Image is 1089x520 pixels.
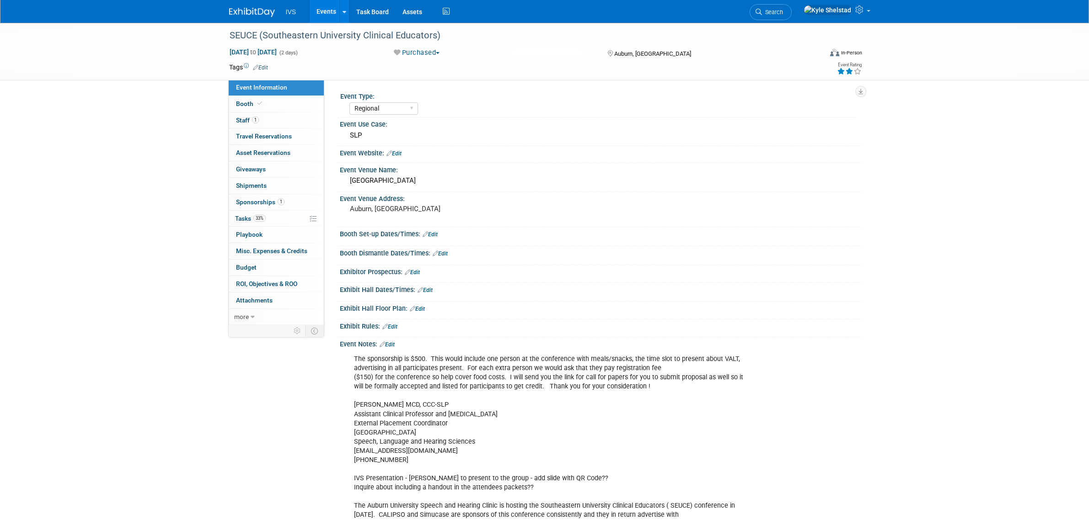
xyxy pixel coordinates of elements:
[804,5,852,15] img: Kyle Shelstad
[229,178,324,194] a: Shipments
[340,246,860,258] div: Booth Dismantle Dates/Times:
[340,302,860,313] div: Exhibit Hall Floor Plan:
[340,90,856,101] div: Event Type:
[229,48,277,56] span: [DATE] [DATE]
[229,292,324,308] a: Attachments
[236,297,273,304] span: Attachments
[229,211,324,227] a: Tasks33%
[235,215,266,222] span: Tasks
[253,64,268,71] a: Edit
[382,324,397,330] a: Edit
[234,313,249,320] span: more
[340,227,860,239] div: Booth Set-up Dates/Times:
[841,49,862,56] div: In-Person
[253,215,266,222] span: 33%
[830,49,839,56] img: Format-Inperson.png
[340,337,860,349] div: Event Notes:
[423,231,438,238] a: Edit
[418,287,433,293] a: Edit
[226,27,809,44] div: SEUCE (Southeastern University Clinical Educators)
[229,309,324,325] a: more
[347,174,853,188] div: [GEOGRAPHIC_DATA]
[257,101,262,106] i: Booth reservation complete
[340,319,860,331] div: Exhibit Rules:
[286,8,296,16] span: IVS
[305,325,324,337] td: Toggle Event Tabs
[750,4,792,20] a: Search
[236,198,284,206] span: Sponsorships
[290,325,306,337] td: Personalize Event Tab Strip
[236,133,292,140] span: Travel Reservations
[340,117,860,129] div: Event Use Case:
[347,128,853,143] div: SLP
[252,117,259,123] span: 1
[229,161,324,177] a: Giveaways
[229,276,324,292] a: ROI, Objectives & ROO
[236,247,307,255] span: Misc. Expenses & Credits
[837,63,862,67] div: Event Rating
[340,265,860,277] div: Exhibitor Prospectus:
[249,48,257,56] span: to
[229,8,275,17] img: ExhibitDay
[229,145,324,161] a: Asset Reservations
[229,112,324,128] a: Staff1
[236,280,297,287] span: ROI, Objectives & ROO
[340,163,860,175] div: Event Venue Name:
[236,149,290,156] span: Asset Reservations
[279,50,298,56] span: (2 days)
[391,48,443,58] button: Purchased
[380,341,395,348] a: Edit
[236,231,263,238] span: Playbook
[386,150,402,157] a: Edit
[410,306,425,312] a: Edit
[236,117,259,124] span: Staff
[405,269,420,276] a: Edit
[340,146,860,158] div: Event Website:
[229,227,324,243] a: Playbook
[236,165,266,173] span: Giveaways
[229,80,324,96] a: Event Information
[229,194,324,210] a: Sponsorships1
[350,205,547,213] pre: Auburn, [GEOGRAPHIC_DATA]
[340,192,860,203] div: Event Venue Address:
[433,250,448,257] a: Edit
[340,283,860,295] div: Exhibit Hall Dates/Times:
[229,96,324,112] a: Booth
[229,260,324,276] a: Budget
[236,264,257,271] span: Budget
[229,63,268,72] td: Tags
[762,9,783,16] span: Search
[236,84,287,91] span: Event Information
[229,128,324,144] a: Travel Reservations
[614,50,691,57] span: Auburn, [GEOGRAPHIC_DATA]
[236,182,267,189] span: Shipments
[278,198,284,205] span: 1
[229,243,324,259] a: Misc. Expenses & Credits
[236,100,264,107] span: Booth
[768,48,863,61] div: Event Format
